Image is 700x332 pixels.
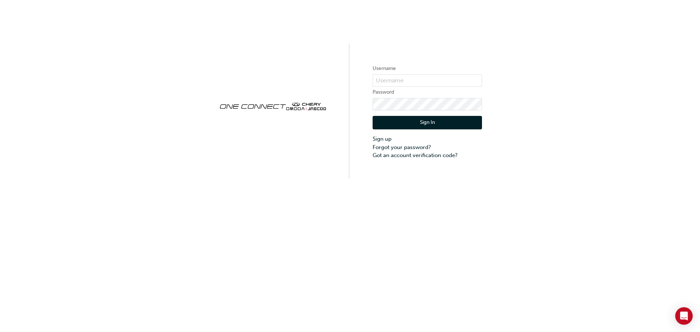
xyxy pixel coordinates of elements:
a: Forgot your password? [373,143,482,152]
input: Username [373,74,482,87]
label: Username [373,64,482,73]
label: Password [373,88,482,97]
img: oneconnect [218,96,327,115]
a: Sign up [373,135,482,143]
button: Sign In [373,116,482,130]
a: Got an account verification code? [373,151,482,160]
div: Open Intercom Messenger [675,307,693,325]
